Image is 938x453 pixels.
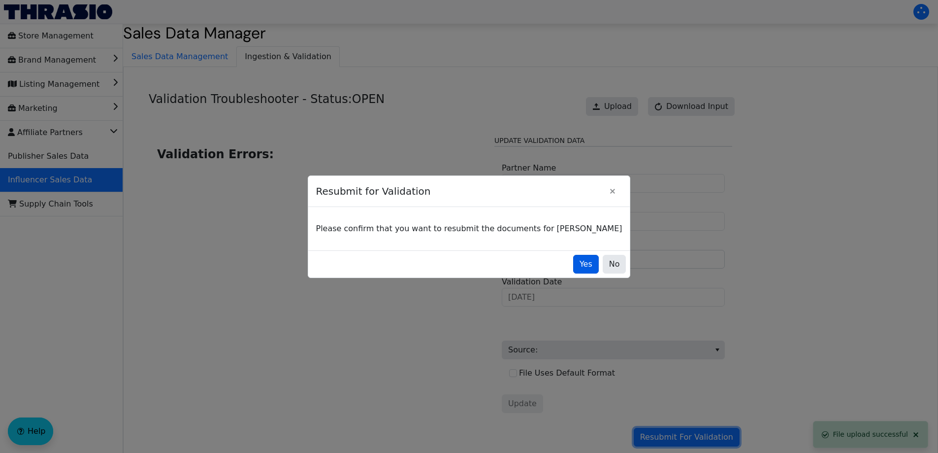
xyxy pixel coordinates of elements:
[316,179,604,204] span: Resubmit for Validation
[316,223,622,235] p: Please confirm that you want to resubmit the documents for [PERSON_NAME]
[603,182,622,201] button: Close
[603,255,626,274] button: No
[573,255,599,274] button: Yes
[580,258,592,270] span: Yes
[609,258,620,270] span: No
